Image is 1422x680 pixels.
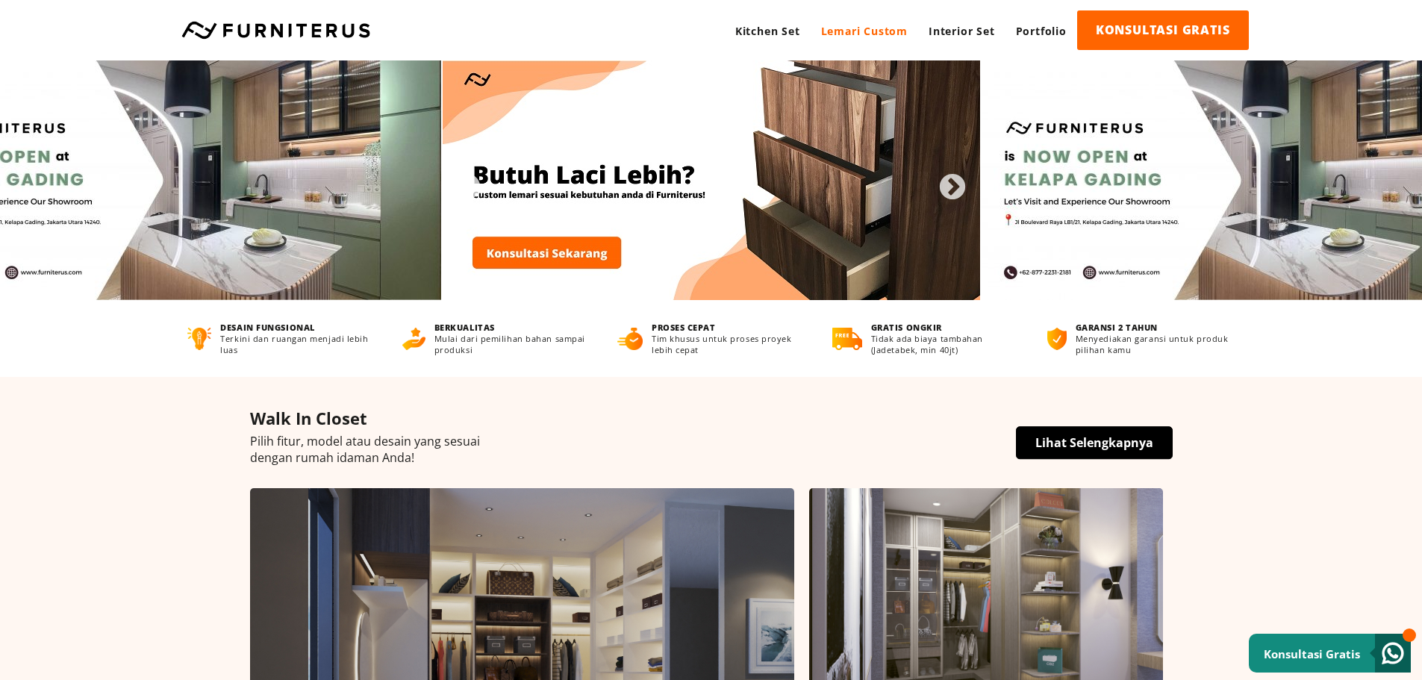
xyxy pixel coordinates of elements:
h4: PROSES CEPAT [652,322,805,333]
h4: BERKUALITAS [434,322,590,333]
h4: DESAIN FUNGSIONAL [220,322,374,333]
img: bergaransi.png [1047,328,1067,350]
p: Menyediakan garansi untuk produk pilihan kamu [1076,333,1235,355]
img: berkualitas.png [402,328,425,350]
a: Kitchen Set [725,10,811,52]
a: Lihat Selengkapnya [1016,426,1173,459]
p: Pilih fitur, model atau desain yang sesuai dengan rumah idaman Anda! [250,433,1173,466]
p: Mulai dari pemilihan bahan sampai produksi [434,333,590,355]
h4: Walk In Closet [250,407,1173,429]
p: Tim khusus untuk proses proyek lebih cepat [652,333,805,355]
button: Previous [452,173,467,188]
img: Banner3.jpg [443,60,980,300]
a: Portfolio [1005,10,1077,52]
a: Lemari Custom [811,10,918,52]
a: Interior Set [918,10,1005,52]
p: Terkini dan ruangan menjadi lebih luas [220,333,374,355]
a: KONSULTASI GRATIS [1077,10,1249,50]
img: desain-fungsional.png [187,328,212,350]
small: Konsultasi Gratis [1264,646,1360,661]
h4: GARANSI 2 TAHUN [1076,322,1235,333]
p: Tidak ada biaya tambahan (Jadetabek, min 40jt) [871,333,1020,355]
button: Next [938,173,952,188]
img: gratis-ongkir.png [832,328,862,350]
a: Konsultasi Gratis [1249,634,1411,673]
h4: GRATIS ONGKIR [871,322,1020,333]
